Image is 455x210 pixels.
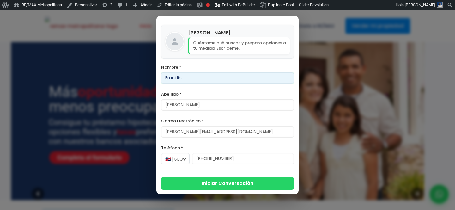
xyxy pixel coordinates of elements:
button: Iniciar Conversación [161,177,294,190]
div: Focus keyphrase not set [206,3,210,7]
span: [PERSON_NAME] [405,3,435,7]
p: Cuéntame qué buscas y preparo opciones a tu medida. Escríbeme. [188,37,290,54]
label: Nombre * [161,63,294,71]
h4: [PERSON_NAME] [188,29,290,37]
label: Apellido * [161,90,294,98]
label: Teléfono * [161,144,294,152]
span: × [288,8,294,16]
label: Correo Electrónico * [161,117,294,125]
span: Slider Revolution [299,3,329,7]
input: 123-456-7890 [192,153,294,164]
